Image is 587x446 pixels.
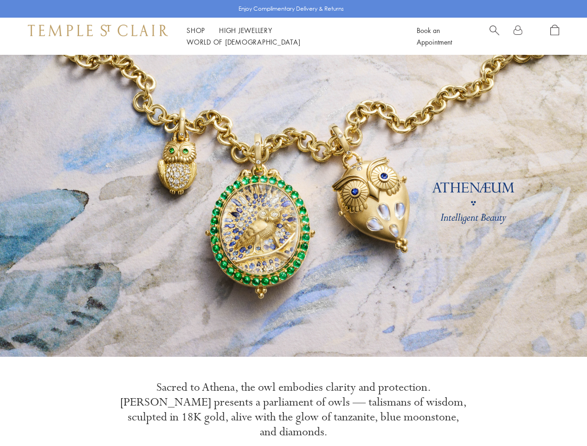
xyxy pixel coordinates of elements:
[219,26,272,35] a: High JewelleryHigh Jewellery
[28,25,168,36] img: Temple St. Clair
[187,37,300,46] a: World of [DEMOGRAPHIC_DATA]World of [DEMOGRAPHIC_DATA]
[417,26,452,46] a: Book an Appointment
[239,4,344,13] p: Enjoy Complimentary Delivery & Returns
[187,26,205,35] a: ShopShop
[550,25,559,48] a: Open Shopping Bag
[490,25,499,48] a: Search
[187,25,396,48] nav: Main navigation
[120,380,468,439] p: Sacred to Athena, the owl embodies clarity and protection. [PERSON_NAME] presents a parliament of...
